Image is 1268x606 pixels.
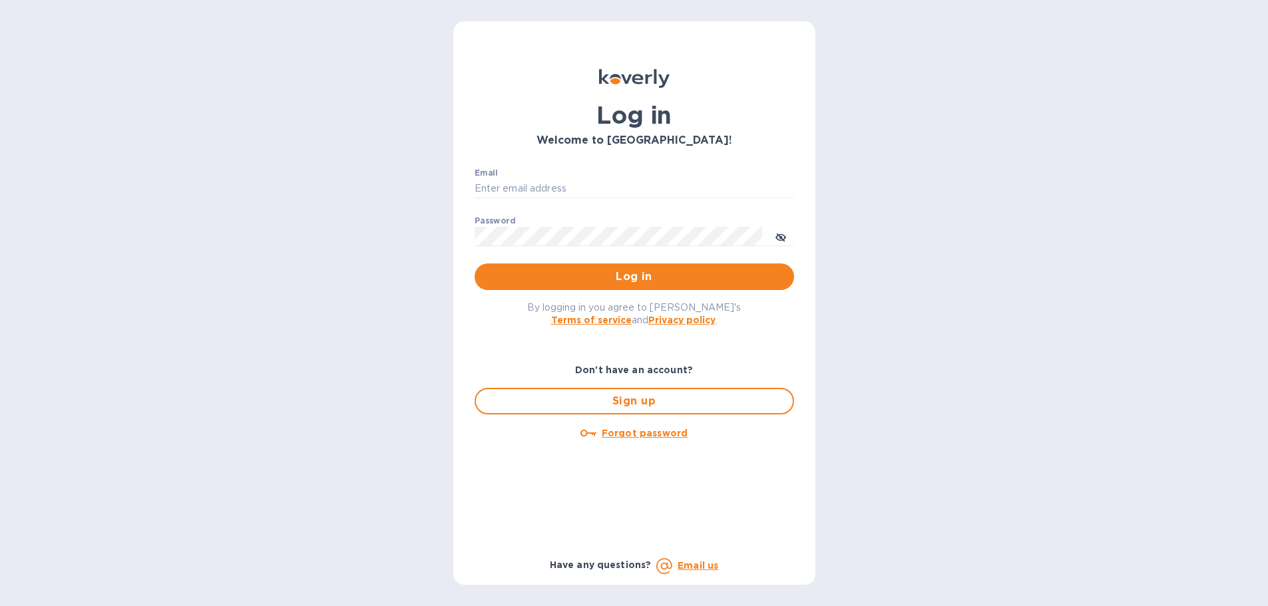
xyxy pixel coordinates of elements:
[599,69,670,88] img: Koverly
[602,428,688,438] u: Forgot password
[485,269,783,285] span: Log in
[475,263,794,290] button: Log in
[475,169,498,177] label: Email
[575,365,693,375] b: Don't have an account?
[767,223,794,249] button: toggle password visibility
[527,302,741,325] span: By logging in you agree to [PERSON_NAME]'s and .
[551,315,632,325] a: Terms of service
[475,388,794,414] button: Sign up
[648,315,716,325] a: Privacy policy
[678,560,718,571] a: Email us
[475,134,794,147] h3: Welcome to [GEOGRAPHIC_DATA]!
[475,217,515,225] label: Password
[487,393,782,409] span: Sign up
[475,101,794,129] h1: Log in
[475,179,794,199] input: Enter email address
[550,559,652,570] b: Have any questions?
